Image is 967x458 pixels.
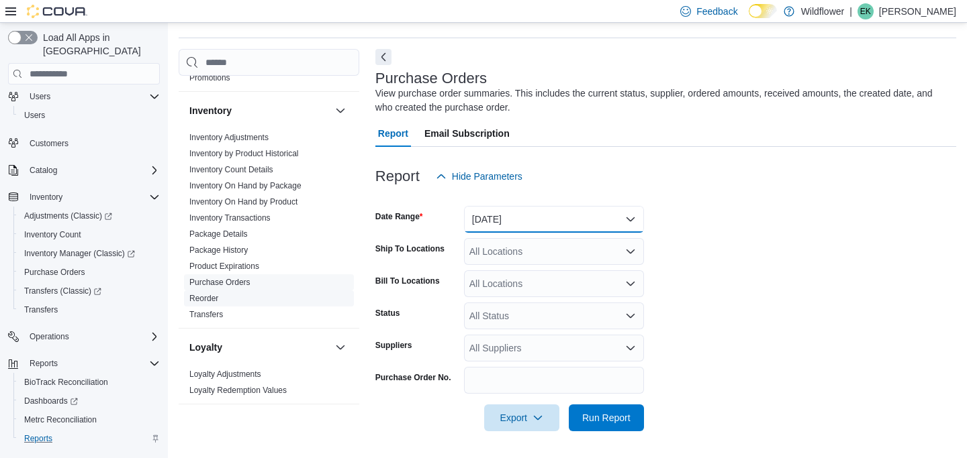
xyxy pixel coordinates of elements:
[13,207,165,225] a: Adjustments (Classic)
[484,404,559,431] button: Export
[13,392,165,410] a: Dashboards
[19,374,113,390] a: BioTrack Reconciliation
[19,431,58,447] a: Reports
[3,188,165,207] button: Inventory
[189,213,271,223] a: Inventory Transactions
[13,300,165,319] button: Transfers
[189,164,273,175] span: Inventory Count Details
[24,162,62,178] button: Catalog
[19,431,160,447] span: Reports
[30,138,68,149] span: Customers
[625,310,636,321] button: Open list of options
[189,148,299,159] span: Inventory by Product Historical
[189,341,330,354] button: Loyalty
[13,225,165,244] button: Inventory Count
[189,341,222,354] h3: Loyalty
[27,5,87,18] img: Cova
[189,369,261,379] a: Loyalty Adjustments
[19,227,160,243] span: Inventory Count
[24,110,45,121] span: Users
[24,89,160,105] span: Users
[189,73,230,82] a: Promotions
[375,340,412,351] label: Suppliers
[189,262,259,271] a: Product Expirations
[30,91,50,102] span: Users
[189,229,248,239] span: Package Details
[332,103,349,119] button: Inventory
[189,165,273,174] a: Inventory Count Details
[430,163,528,190] button: Hide Parameters
[24,355,63,371] button: Reports
[19,107,50,123] a: Users
[19,208,118,224] a: Adjustments (Classic)
[375,70,487,87] h3: Purchase Orders
[24,211,112,221] span: Adjustments (Classic)
[3,133,165,152] button: Customers
[189,197,297,207] a: Inventory On Hand by Product
[24,396,78,406] span: Dashboards
[19,245,160,262] span: Inventory Manager (Classic)
[189,104,232,117] h3: Inventory
[189,229,248,239] a: Package Details
[3,87,165,106] button: Users
[24,329,75,345] button: Operations
[24,89,56,105] button: Users
[24,329,160,345] span: Operations
[378,120,408,147] span: Report
[189,149,299,158] a: Inventory by Product Historical
[24,162,160,178] span: Catalog
[30,165,57,176] span: Catalog
[375,87,950,115] div: View purchase order summaries. This includes the current status, supplier, ordered amounts, recei...
[189,72,230,83] span: Promotions
[13,244,165,263] a: Inventory Manager (Classic)
[24,286,101,296] span: Transfers (Classic)
[13,429,165,448] button: Reports
[464,206,644,233] button: [DATE]
[189,245,248,255] a: Package History
[189,213,271,223] span: Inventory Transactions
[24,355,160,371] span: Reports
[189,416,330,430] button: OCM
[375,168,420,184] h3: Report
[332,339,349,355] button: Loyalty
[189,386,287,395] a: Loyalty Redemption Values
[24,189,68,205] button: Inventory
[3,354,165,373] button: Reports
[19,302,63,318] a: Transfers
[375,211,423,222] label: Date Range
[189,245,248,255] span: Package History
[179,366,359,404] div: Loyalty
[189,385,287,396] span: Loyalty Redemption Values
[189,294,218,303] a: Reorder
[24,267,85,278] span: Purchase Orders
[38,31,160,58] span: Load All Apps in [GEOGRAPHIC_DATA]
[189,278,250,287] a: Purchase Orders
[452,170,522,183] span: Hide Parameters
[3,161,165,180] button: Catalog
[189,181,302,190] a: Inventory On Hand by Package
[375,308,400,319] label: Status
[189,132,269,143] span: Inventory Adjustments
[24,414,97,425] span: Metrc Reconciliation
[30,358,58,369] span: Reports
[19,208,160,224] span: Adjustments (Classic)
[19,412,160,428] span: Metrc Reconciliation
[24,433,52,444] span: Reports
[24,229,81,240] span: Inventory Count
[13,373,165,392] button: BioTrack Reconciliation
[625,278,636,289] button: Open list of options
[332,415,349,431] button: OCM
[749,18,749,19] span: Dark Mode
[569,404,644,431] button: Run Report
[424,120,510,147] span: Email Subscription
[189,261,259,272] span: Product Expirations
[189,104,330,117] button: Inventory
[189,309,223,320] span: Transfers
[19,393,160,409] span: Dashboards
[189,293,218,304] span: Reorder
[375,276,440,286] label: Bill To Locations
[189,369,261,380] span: Loyalty Adjustments
[19,302,160,318] span: Transfers
[24,135,74,152] a: Customers
[13,410,165,429] button: Metrc Reconciliation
